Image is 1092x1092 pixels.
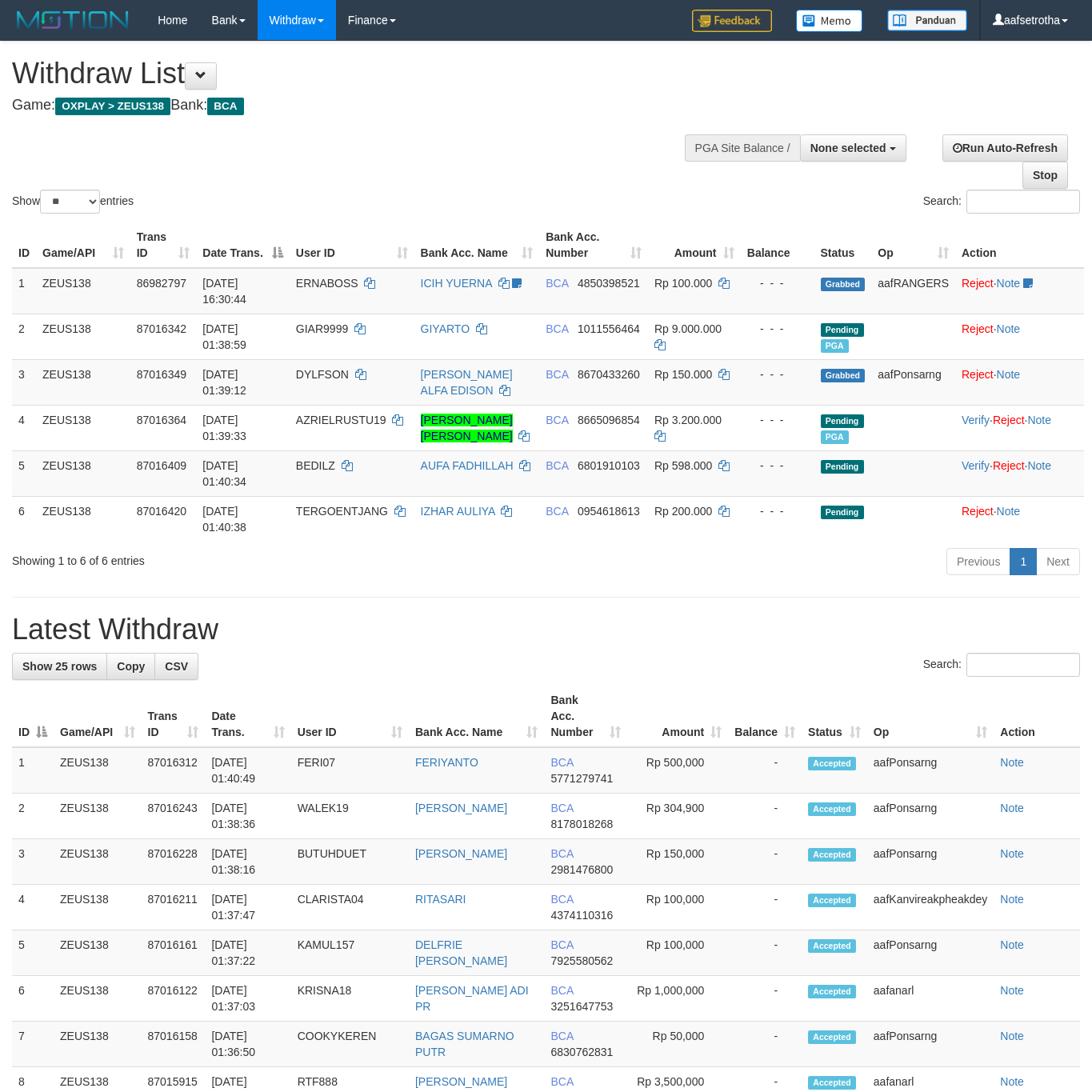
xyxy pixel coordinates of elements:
td: - [728,794,802,839]
span: 86982797 [137,277,186,290]
td: ZEUS138 [54,794,142,839]
td: 5 [12,450,36,496]
span: Copy [117,660,145,673]
span: BCA [546,414,568,426]
span: Copy 8665096854 to clipboard [578,414,640,426]
span: TERGOENTJANG [296,505,388,518]
a: Copy [106,653,155,680]
td: Rp 500,000 [627,747,728,794]
td: [DATE] 01:37:47 [205,885,290,930]
td: 87016312 [142,747,206,794]
a: Note [1000,802,1024,814]
select: Showentries [40,190,100,214]
td: - [728,839,802,885]
span: BCA [546,368,568,381]
span: Show 25 rows [22,660,97,673]
td: BUTUHDUET [291,839,409,885]
label: Search: [923,653,1080,677]
a: DELFRIE [PERSON_NAME] [415,938,507,967]
td: · [955,268,1084,314]
td: 7 [12,1022,54,1067]
a: Next [1036,548,1080,575]
td: aafPonsarng [867,747,994,794]
th: User ID: activate to sort column ascending [290,222,414,268]
span: Copy 0954618613 to clipboard [578,505,640,518]
a: Verify [962,459,990,472]
span: Copy 7925580562 to clipboard [550,954,613,967]
input: Search: [966,653,1080,677]
a: Note [1000,756,1024,769]
h1: Withdraw List [12,58,712,90]
td: [DATE] 01:38:16 [205,839,290,885]
label: Show entries [12,190,134,214]
div: PGA Site Balance / [685,134,800,162]
span: Grabbed [821,278,866,291]
td: ZEUS138 [36,405,130,450]
span: GIAR9999 [296,322,348,335]
td: 1 [12,747,54,794]
td: ZEUS138 [54,839,142,885]
th: Amount: activate to sort column ascending [648,222,741,268]
span: 87016420 [137,505,186,518]
a: Reject [962,368,994,381]
span: 87016364 [137,414,186,426]
span: BCA [550,756,573,769]
th: Date Trans.: activate to sort column descending [196,222,290,268]
a: Verify [962,414,990,426]
a: Note [1000,847,1024,860]
a: Note [997,368,1021,381]
a: Note [997,322,1021,335]
span: BCA [550,893,573,906]
td: - [728,930,802,976]
div: - - - [747,412,808,428]
span: BCA [546,505,568,518]
td: ZEUS138 [36,268,130,314]
span: ERNABOSS [296,277,358,290]
a: CSV [154,653,198,680]
h1: Latest Withdraw [12,614,1080,646]
td: CLARISTA04 [291,885,409,930]
th: Op: activate to sort column ascending [871,222,955,268]
span: Copy 6801910103 to clipboard [578,459,640,472]
a: [PERSON_NAME] ALFA EDISON [421,368,513,397]
th: Status [814,222,872,268]
th: Game/API: activate to sort column ascending [36,222,130,268]
a: Note [1027,459,1051,472]
a: 1 [1010,548,1037,575]
td: 3 [12,359,36,405]
span: BCA [550,1030,573,1042]
th: Game/API: activate to sort column ascending [54,686,142,747]
td: 6 [12,976,54,1022]
div: - - - [747,458,808,474]
td: 87016243 [142,794,206,839]
span: 87016342 [137,322,186,335]
a: GIYARTO [421,322,470,335]
th: Bank Acc. Name: activate to sort column ascending [409,686,545,747]
a: Reject [962,505,994,518]
td: · [955,359,1084,405]
span: Pending [821,460,864,474]
td: 6 [12,496,36,542]
td: KRISNA18 [291,976,409,1022]
a: AUFA FADHILLAH [421,459,514,472]
td: · [955,496,1084,542]
td: ZEUS138 [54,747,142,794]
a: Note [1000,984,1024,997]
th: Trans ID: activate to sort column ascending [130,222,197,268]
td: aafKanvireakpheakdey [867,885,994,930]
a: Show 25 rows [12,653,107,680]
td: - [728,747,802,794]
span: 87016349 [137,368,186,381]
a: [PERSON_NAME] [PERSON_NAME] [421,414,513,442]
td: - [728,976,802,1022]
td: COOKYKEREN [291,1022,409,1067]
span: Marked by aafanarl [821,339,849,353]
th: ID: activate to sort column descending [12,686,54,747]
span: Pending [821,323,864,337]
th: Bank Acc. Name: activate to sort column ascending [414,222,540,268]
span: Copy 4374110316 to clipboard [550,909,613,922]
span: Grabbed [821,369,866,382]
span: Pending [821,506,864,519]
a: Note [997,505,1021,518]
td: aafPonsarng [867,839,994,885]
